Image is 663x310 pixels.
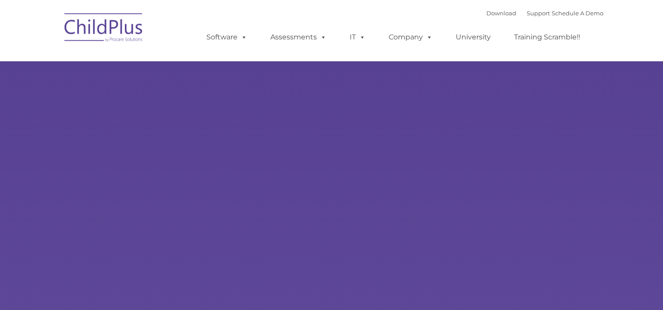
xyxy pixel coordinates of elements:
[552,10,603,17] a: Schedule A Demo
[380,28,441,46] a: Company
[486,10,516,17] a: Download
[486,10,603,17] font: |
[262,28,335,46] a: Assessments
[505,28,589,46] a: Training Scramble!!
[341,28,374,46] a: IT
[447,28,500,46] a: University
[198,28,256,46] a: Software
[527,10,550,17] a: Support
[60,7,148,51] img: ChildPlus by Procare Solutions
